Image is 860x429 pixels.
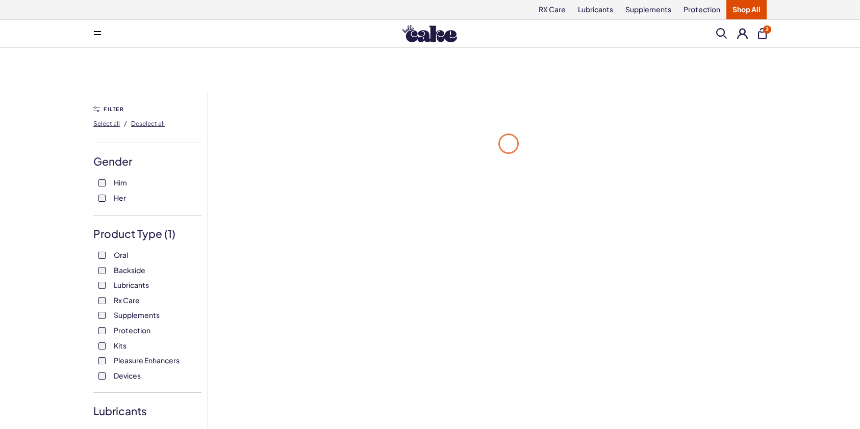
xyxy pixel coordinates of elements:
[98,357,106,364] input: Pleasure Enhancers
[758,28,767,39] button: 2
[114,354,180,367] span: Pleasure Enhancers
[93,120,120,127] span: Select all
[124,119,127,128] span: /
[98,327,106,334] input: Protection
[98,179,106,186] input: Him
[131,115,165,131] button: Deselect all
[402,25,457,42] img: Hello Cake
[114,191,126,204] span: Her
[98,342,106,350] input: Kits
[98,252,106,259] input: Oral
[93,115,120,131] button: Select all
[98,372,106,380] input: Devices
[131,120,165,127] span: Deselect all
[98,282,106,289] input: Lubricants
[98,312,106,319] input: Supplements
[98,297,106,304] input: Rx Care
[114,308,160,321] span: Supplements
[98,195,106,202] input: Her
[114,339,127,352] span: Kits
[763,25,771,34] span: 2
[114,293,140,307] span: Rx Care
[114,278,149,291] span: Lubricants
[114,263,145,277] span: Backside
[114,324,150,337] span: Protection
[114,369,141,382] span: Devices
[98,267,106,274] input: Backside
[114,176,127,189] span: Him
[114,248,128,261] span: Oral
